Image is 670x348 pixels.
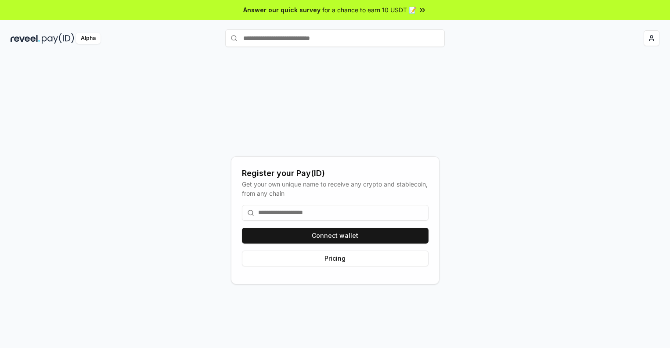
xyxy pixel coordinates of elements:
span: for a chance to earn 10 USDT 📝 [322,5,416,14]
img: pay_id [42,33,74,44]
button: Pricing [242,251,429,266]
button: Connect wallet [242,228,429,244]
img: reveel_dark [11,33,40,44]
div: Alpha [76,33,101,44]
div: Register your Pay(ID) [242,167,429,179]
div: Get your own unique name to receive any crypto and stablecoin, from any chain [242,179,429,198]
span: Answer our quick survey [243,5,321,14]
